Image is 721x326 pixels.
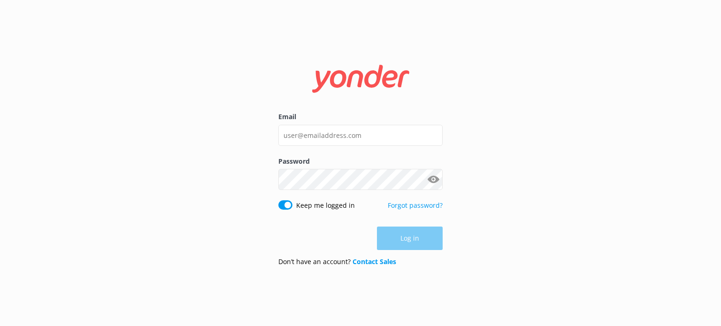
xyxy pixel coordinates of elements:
[278,156,443,167] label: Password
[296,200,355,211] label: Keep me logged in
[424,170,443,189] button: Show password
[278,112,443,122] label: Email
[278,257,396,267] p: Don’t have an account?
[388,201,443,210] a: Forgot password?
[353,257,396,266] a: Contact Sales
[278,125,443,146] input: user@emailaddress.com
